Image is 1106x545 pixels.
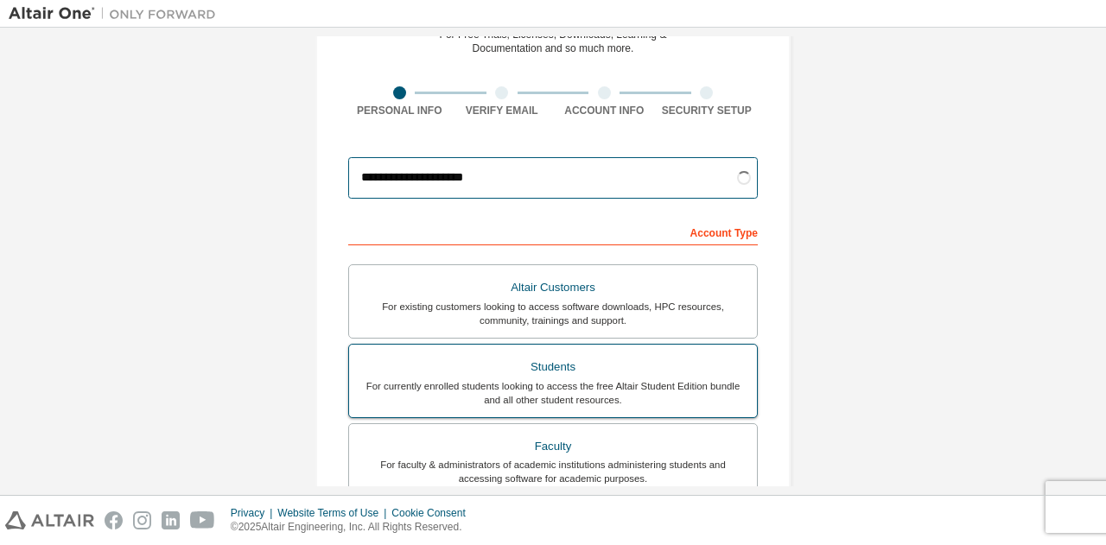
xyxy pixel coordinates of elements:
[656,104,759,117] div: Security Setup
[231,506,277,520] div: Privacy
[190,511,215,529] img: youtube.svg
[348,104,451,117] div: Personal Info
[5,511,94,529] img: altair_logo.svg
[9,5,225,22] img: Altair One
[440,28,667,55] div: For Free Trials, Licenses, Downloads, Learning & Documentation and so much more.
[359,379,747,407] div: For currently enrolled students looking to access the free Altair Student Edition bundle and all ...
[133,511,151,529] img: instagram.svg
[348,218,758,245] div: Account Type
[553,104,656,117] div: Account Info
[391,506,475,520] div: Cookie Consent
[359,276,747,300] div: Altair Customers
[359,458,747,485] div: For faculty & administrators of academic institutions administering students and accessing softwa...
[451,104,554,117] div: Verify Email
[359,300,747,327] div: For existing customers looking to access software downloads, HPC resources, community, trainings ...
[231,520,476,535] p: © 2025 Altair Engineering, Inc. All Rights Reserved.
[105,511,123,529] img: facebook.svg
[359,434,747,459] div: Faculty
[162,511,180,529] img: linkedin.svg
[359,355,747,379] div: Students
[277,506,391,520] div: Website Terms of Use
